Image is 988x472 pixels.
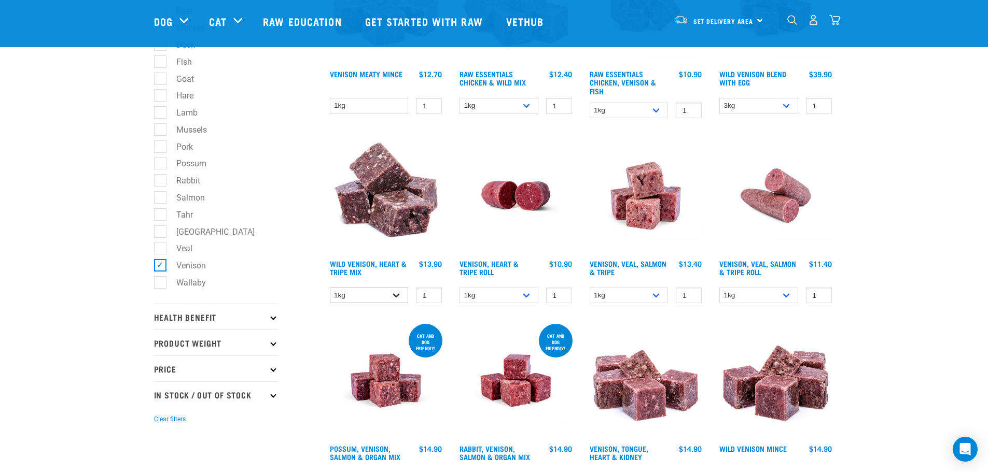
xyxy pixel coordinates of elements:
label: Venison [160,259,210,272]
a: Venison Meaty Mince [330,72,402,76]
label: Goat [160,73,198,85]
label: Mussels [160,123,211,136]
label: [GEOGRAPHIC_DATA] [160,225,259,238]
img: Pile Of Cubed Venison Tongue Mix For Pets [587,322,705,439]
label: Fish [160,55,196,68]
div: $39.90 [809,70,832,78]
a: Vethub [496,1,557,42]
a: Wild Venison, Heart & Tripe Mix [330,262,407,274]
div: $10.90 [679,70,702,78]
a: Venison, Heart & Tripe Roll [460,262,519,274]
button: Clear filters [154,414,186,424]
img: Raw Essentials Venison Heart & Tripe Hypoallergenic Raw Pet Food Bulk Roll Unwrapped [457,137,575,254]
a: Raw Education [253,1,354,42]
label: Wallaby [160,276,210,289]
p: In Stock / Out Of Stock [154,381,279,407]
div: $10.90 [549,260,572,268]
label: Salmon [160,191,209,204]
div: $14.90 [679,445,702,453]
div: $12.40 [549,70,572,78]
label: Rabbit [160,174,204,187]
a: Possum, Venison, Salmon & Organ Mix [330,447,400,459]
label: Veal [160,242,197,255]
p: Price [154,355,279,381]
img: Rabbit Venison Salmon Organ 1688 [457,322,575,439]
img: user.png [808,15,819,25]
img: home-icon@2x.png [829,15,840,25]
label: Hare [160,89,198,102]
input: 1 [416,98,442,114]
a: Dog [154,13,173,29]
input: 1 [546,288,572,304]
div: $11.40 [809,260,832,268]
img: Venison Veal Salmon Tripe 1621 [587,137,705,254]
label: Possum [160,157,211,170]
img: van-moving.png [674,15,688,24]
p: Product Weight [154,330,279,355]
a: Rabbit, Venison, Salmon & Organ Mix [460,447,530,459]
input: 1 [806,288,832,304]
a: Wild Venison Mince [719,447,787,450]
div: $14.90 [549,445,572,453]
a: Raw Essentials Chicken & Wild Mix [460,72,526,84]
input: 1 [416,288,442,304]
div: cat and dog friendly! [409,328,442,356]
div: Open Intercom Messenger [953,437,978,462]
img: Venison Veal Salmon Tripe 1651 [717,137,834,254]
div: $14.90 [809,445,832,453]
input: 1 [806,98,832,114]
img: Pile Of Cubed Wild Venison Mince For Pets [717,322,834,439]
a: Wild Venison Blend with Egg [719,72,786,84]
a: Raw Essentials Chicken, Venison & Fish [590,72,656,92]
a: Venison, Veal, Salmon & Tripe Roll [719,262,796,274]
input: 1 [676,288,702,304]
a: Venison, Tongue, Heart & Kidney [590,447,648,459]
label: Pork [160,140,197,153]
div: $12.70 [419,70,442,78]
input: 1 [546,98,572,114]
a: Venison, Veal, Salmon & Tripe [590,262,666,274]
p: Health Benefit [154,304,279,330]
label: Tahr [160,208,197,221]
div: $14.90 [419,445,442,453]
a: Get started with Raw [355,1,496,42]
input: 1 [676,103,702,119]
span: Set Delivery Area [693,19,754,23]
a: Cat [209,13,227,29]
div: $13.90 [419,260,442,268]
img: 1171 Venison Heart Tripe Mix 01 [327,137,445,254]
div: Cat and dog friendly! [539,328,573,356]
label: Lamb [160,106,202,119]
img: Possum Venison Salmon Organ 1626 [327,322,445,439]
div: $13.40 [679,260,702,268]
img: home-icon-1@2x.png [787,15,797,25]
